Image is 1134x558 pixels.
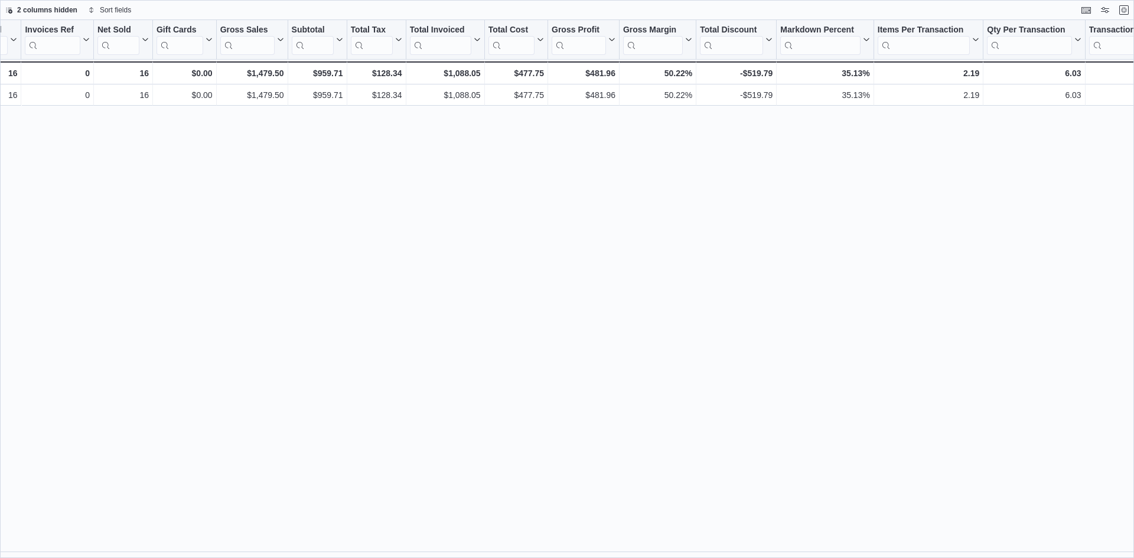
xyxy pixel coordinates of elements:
div: 6.03 [987,66,1081,80]
div: $0.00 [157,66,213,80]
div: $1,088.05 [410,66,481,80]
button: Exit fullscreen [1117,3,1131,17]
span: 2 columns hidden [17,5,77,15]
button: Keyboard shortcuts [1079,3,1093,17]
div: $481.96 [552,66,615,80]
div: 50.22% [623,66,692,80]
div: $1,479.50 [220,66,284,80]
div: 35.13% [780,66,869,80]
div: 0 [25,66,89,80]
div: 2.19 [878,66,980,80]
div: $128.34 [351,66,402,80]
div: 16 [97,66,149,80]
button: Sort fields [83,3,136,17]
div: -$519.79 [700,66,773,80]
button: 2 columns hidden [1,3,82,17]
span: Sort fields [100,5,131,15]
div: $477.75 [488,66,544,80]
button: Display options [1098,3,1112,17]
div: $959.71 [292,66,343,80]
